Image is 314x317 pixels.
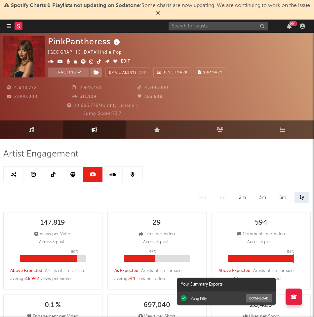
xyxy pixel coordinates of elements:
[48,68,89,77] button: Tracking
[191,296,207,301] div: Yung Filly
[114,267,200,283] div: : Artists of similar size average likes per video .
[114,269,138,273] span: As Expected
[156,11,160,16] span: Dismiss
[138,71,146,75] em: Off
[121,58,130,66] button: Edit
[83,112,122,116] span: Jump Score: 73.7
[72,86,101,90] span: 2,923,461
[169,22,268,30] input: Search for artists
[39,238,66,246] p: Across 3 posts
[11,3,140,8] span: Spotify Charts & Playlists not updating on Sodatone
[34,230,71,238] div: Views per Video
[40,219,65,227] div: 147,819
[26,277,39,281] span: 16,942
[218,267,304,283] div: : Artists of similar size average comments per video .
[153,68,191,77] a: Benchmark
[45,301,61,309] div: 0.1 %
[72,95,97,99] span: 311,109
[254,192,271,203] div: 3m
[234,192,251,203] div: 2m
[255,219,267,227] div: 594
[177,278,276,292] div: Your Summary Exports
[195,68,226,77] button: Summary
[105,68,150,77] button: Email AlertsOff
[247,238,275,246] p: Across 3 posts
[48,49,130,57] div: [GEOGRAPHIC_DATA] | Indie Pop
[194,192,211,203] div: 14d
[149,248,156,256] p: 47 %
[66,104,139,108] span: 20,683,775 Monthly Listeners
[274,192,291,203] div: 6m
[10,267,96,283] div: : Artists of similar size average views per video .
[130,277,135,281] span: 44
[48,36,122,47] div: PinkPantheress
[3,150,78,158] span: Artist Engagement
[203,71,222,74] span: Summary
[143,238,171,246] p: Across 3 posts
[139,230,175,238] div: Likes per Video
[294,192,309,203] div: 1y
[234,277,238,281] span: 17
[7,95,37,99] span: 2,000,000
[71,248,78,256] p: 86 %
[250,301,272,309] div: 28,429
[287,23,292,29] button: 99+
[10,269,42,273] span: Above Expected
[137,86,168,90] span: 4,700,000
[153,219,161,227] div: 29
[246,294,272,302] button: Download
[287,248,294,256] p: 98 %
[137,95,163,99] span: 153,648
[218,269,251,273] span: Above Expected
[237,230,285,238] div: Comments per Video
[143,301,170,309] div: 697,040
[11,3,310,8] span: : Some charts are now updating. We are continuing to work on the issue
[215,192,231,203] div: 1m
[7,86,37,90] span: 4,648,772
[289,21,297,26] div: 99 +
[163,69,188,77] span: Benchmark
